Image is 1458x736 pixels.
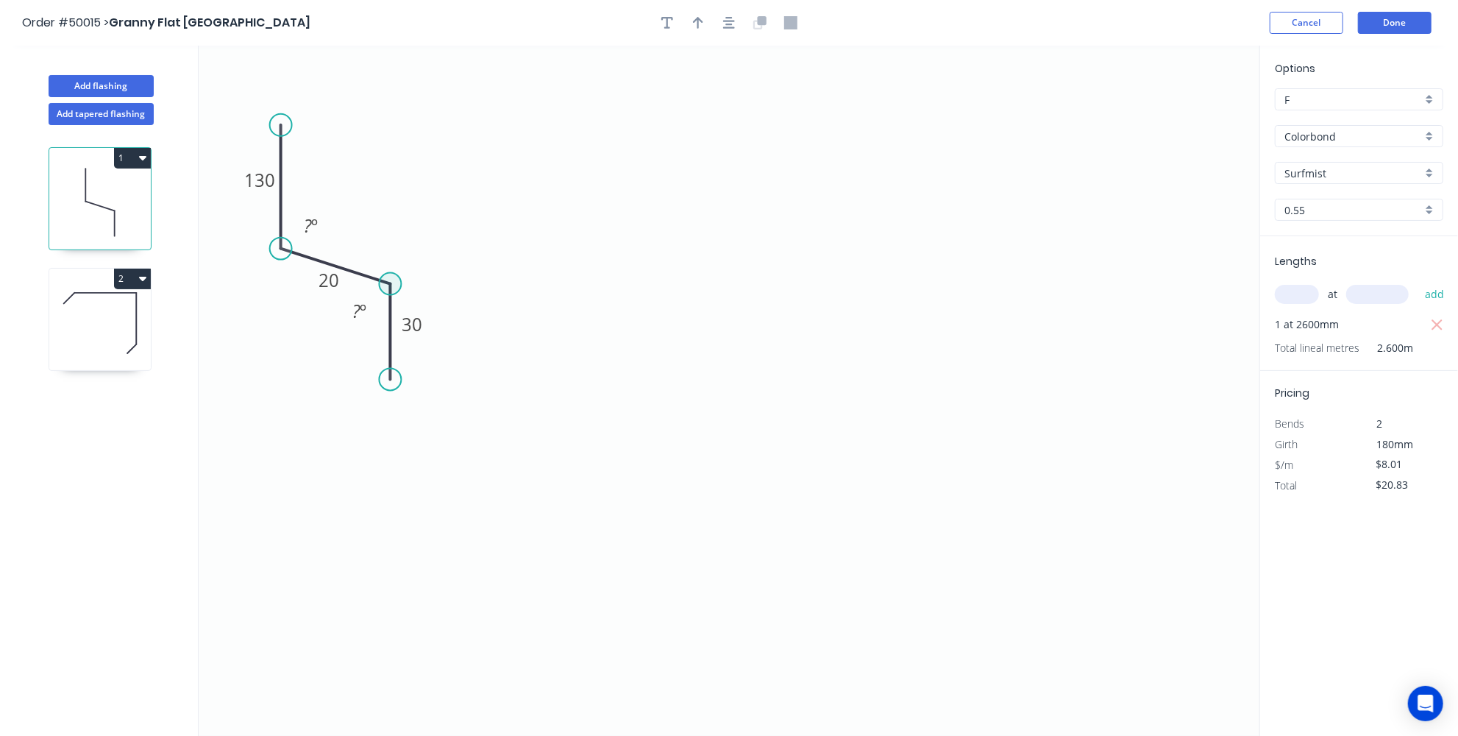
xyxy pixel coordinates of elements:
input: Material [1284,129,1422,144]
span: at [1328,284,1337,305]
span: 2 [1377,417,1383,431]
button: Done [1358,12,1432,34]
span: $/m [1275,458,1293,472]
button: Cancel [1270,12,1343,34]
span: Options [1275,61,1315,76]
tspan: 30 [402,312,422,336]
span: 2.600m [1359,338,1413,358]
span: 180mm [1377,437,1414,451]
input: Price level [1284,92,1422,107]
tspan: º [311,213,318,238]
svg: 0 [199,46,1259,736]
span: Total lineal metres [1275,338,1359,358]
tspan: 20 [319,268,339,292]
span: Granny Flat [GEOGRAPHIC_DATA] [109,14,310,31]
tspan: ? [352,299,360,323]
input: Thickness [1284,202,1422,218]
button: add [1418,282,1452,307]
span: Total [1275,478,1297,492]
button: Add flashing [49,75,154,97]
span: Bends [1275,417,1304,431]
tspan: ? [304,213,312,238]
tspan: 130 [244,168,275,192]
span: Pricing [1275,386,1309,400]
span: Lengths [1275,254,1317,269]
span: 1 at 2600mm [1275,314,1339,335]
div: Open Intercom Messenger [1408,686,1443,721]
span: Girth [1275,437,1298,451]
span: Order #50015 > [22,14,109,31]
button: 1 [114,148,151,169]
button: Add tapered flashing [49,103,154,125]
tspan: º [360,299,366,323]
input: Colour [1284,166,1422,181]
button: 2 [114,269,151,289]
